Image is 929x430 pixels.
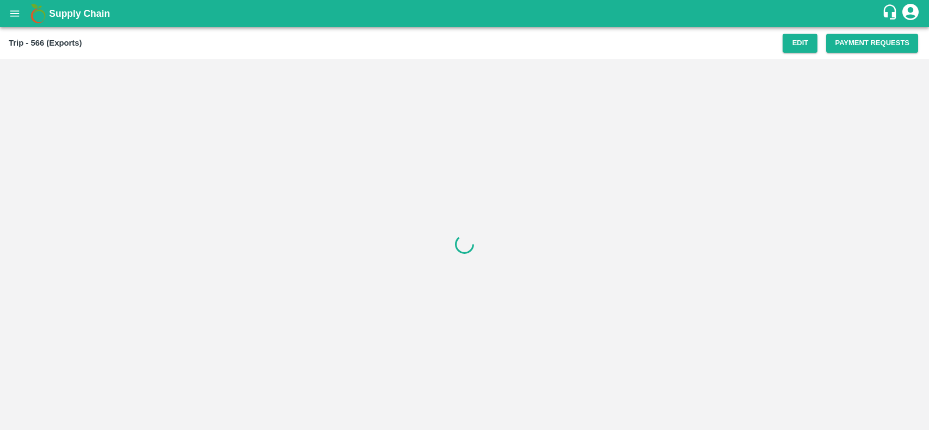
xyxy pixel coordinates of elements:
[882,4,901,23] div: customer-support
[49,8,110,19] b: Supply Chain
[2,1,27,26] button: open drawer
[826,34,918,53] button: Payment Requests
[783,34,817,53] button: Edit
[49,6,882,21] a: Supply Chain
[27,3,49,24] img: logo
[9,39,82,47] b: Trip - 566 (Exports)
[901,2,920,25] div: account of current user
